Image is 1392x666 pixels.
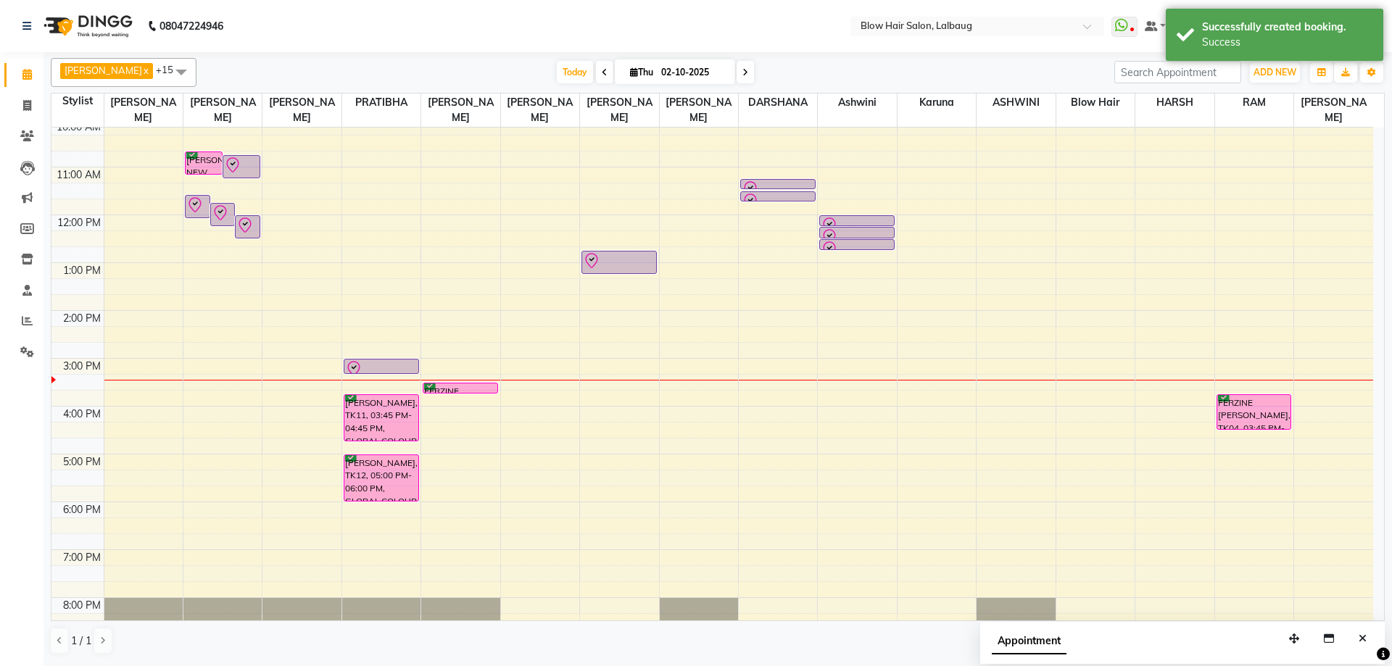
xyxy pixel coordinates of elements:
span: 1 / 1 [71,633,91,649]
span: [PERSON_NAME] [183,93,262,127]
b: 08047224946 [159,6,223,46]
div: Stylist [51,93,104,109]
div: [PERSON_NAME] NEW, TK07, 12:30 PM-12:45 PM, Full Legs Waxing [820,240,894,249]
img: logo [37,6,136,46]
span: ADD NEW [1254,67,1296,78]
div: 2:00 PM [60,311,104,326]
div: [PERSON_NAME], TK06, 11:45 AM-12:15 PM, HAIR CUT (Men)-[PERSON_NAME] TRIM / SHAVE [211,204,235,225]
div: 11:00 AM [54,167,104,183]
div: ZAMAIDA, TK10, 03:00 PM-03:20 PM, HAIR SPA WOMEN (Biotop) (Women)-LONG [344,359,418,373]
span: [PERSON_NAME] [421,93,500,127]
input: Search Appointment [1114,61,1241,83]
span: Blow Hair [1056,93,1135,112]
div: 10:00 AM [54,120,104,135]
div: [PERSON_NAME] [DATE], TK08, 11:15 AM-11:25 AM, THREADING (Women)-EYEBROWS [741,180,815,188]
span: [PERSON_NAME] [262,93,341,127]
div: [PERSON_NAME] [DATE], TK01, 12:00 PM-12:30 PM, HAIR CUT (Men)-CREATIVE STYLE DIRECTOR [236,216,260,238]
span: Thu [626,67,657,78]
div: [PERSON_NAME], TK11, 03:45 PM-04:45 PM, GLOBAL COLOUR (Women)-MEDIUM [344,395,418,441]
div: [PERSON_NAME] NEW, TK02, 10:40 AM-11:10 AM, HAIR CUT (Men)-[PERSON_NAME] TRIM / SHAVE [186,152,222,174]
div: [PERSON_NAME], TK12, 05:00 PM-06:00 PM, GLOBAL COLOUR (Women)-SHORT [344,455,418,501]
span: +15 [156,64,184,75]
div: FERZINE [PERSON_NAME], TK04, 03:30 PM-03:45 PM, Inoa Root Touch Up Women [423,383,497,393]
span: PRATIBHA [342,93,420,112]
div: FERZINE [PERSON_NAME], TK04, 03:45 PM-04:30 PM, HAND & FEET CARE (Women)-REGULAR PEDICURE [1217,395,1291,429]
span: DARSHANA [739,93,817,112]
button: ADD NEW [1250,62,1300,83]
div: [PERSON_NAME], TK06, 11:35 AM-12:05 PM, HAIR CUT (Men)-CREATIVE STYLE DIRECTOR [186,196,210,217]
div: WAKING, TK09, 12:45 PM-01:15 PM, HAIR CUT (Men)-CREATIVE STYLE DIRECTOR [582,251,656,273]
span: Ashwini [818,93,896,112]
div: Success [1202,35,1372,50]
span: ASHWINI [977,93,1055,112]
span: [PERSON_NAME] [580,93,658,127]
div: 5:00 PM [60,454,104,470]
div: 7:00 PM [60,550,104,565]
input: 2025-10-02 [657,62,729,83]
span: HARSH [1135,93,1214,112]
div: 1:00 PM [60,263,104,278]
span: [PERSON_NAME] [65,64,142,76]
div: [PERSON_NAME] NEW, TK07, 12:00 PM-12:15 PM, Full Arms Waxing [820,216,894,225]
span: karuna [898,93,976,112]
span: RAM [1215,93,1293,112]
div: [PERSON_NAME] [DATE], TK08, 11:30 AM-11:40 AM, THREADING (Women)-UPPERLIPS [741,192,815,201]
div: 3:00 PM [60,359,104,374]
div: 8:00 PM [60,598,104,613]
div: 12:00 PM [54,215,104,230]
span: [PERSON_NAME] [660,93,738,127]
div: [PERSON_NAME] NEW, TK07, 12:15 PM-12:30 PM, Under Arms Waxing [820,228,894,238]
span: Today [557,61,593,83]
div: 6:00 PM [60,502,104,517]
button: Close [1352,628,1373,650]
span: [PERSON_NAME] [501,93,579,127]
span: [PERSON_NAME] [1294,93,1373,127]
div: 4:00 PM [60,407,104,422]
span: [PERSON_NAME] [104,93,183,127]
a: x [142,64,149,76]
span: Appointment [992,628,1066,654]
div: [PERSON_NAME], TK05, 10:45 AM-11:15 AM, HAIR CUT (Men)-SENIOR STYLIST [223,156,260,178]
div: Successfully created booking. [1202,20,1372,35]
